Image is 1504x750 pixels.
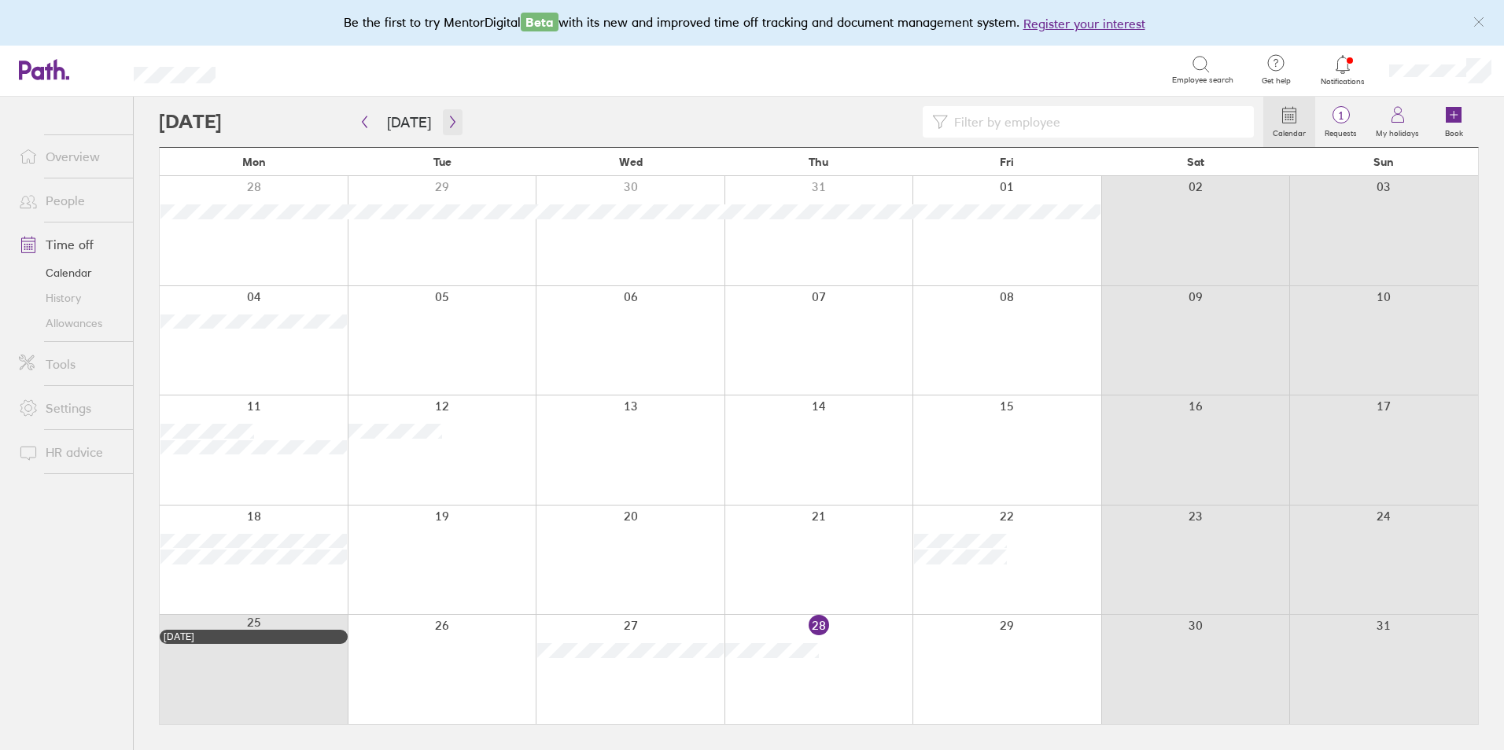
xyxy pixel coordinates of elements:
a: HR advice [6,436,133,468]
a: Notifications [1318,53,1369,86]
span: Wed [619,156,643,168]
input: Filter by employee [948,107,1244,137]
span: Employee search [1172,75,1233,85]
a: Allowances [6,311,133,336]
span: Notifications [1318,77,1369,86]
a: Calendar [1263,97,1315,147]
a: People [6,185,133,216]
button: [DATE] [374,109,444,135]
label: My holidays [1366,124,1428,138]
span: Tue [433,156,452,168]
div: [DATE] [164,631,344,642]
span: Beta [521,13,558,31]
label: Book [1436,124,1473,138]
span: Thu [809,156,828,168]
button: Register your interest [1023,14,1145,33]
span: 1 [1315,109,1366,122]
span: Fri [1000,156,1014,168]
a: Overview [6,141,133,172]
span: Sat [1187,156,1204,168]
span: Get help [1251,76,1302,86]
label: Calendar [1263,124,1315,138]
label: Requests [1315,124,1366,138]
div: Search [258,62,298,76]
a: Settings [6,392,133,424]
a: Time off [6,229,133,260]
a: Calendar [6,260,133,285]
a: Tools [6,348,133,380]
div: Be the first to try MentorDigital with its new and improved time off tracking and document manage... [344,13,1161,33]
span: Mon [242,156,266,168]
a: History [6,285,133,311]
a: Book [1428,97,1479,147]
a: 1Requests [1315,97,1366,147]
a: My holidays [1366,97,1428,147]
span: Sun [1373,156,1394,168]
